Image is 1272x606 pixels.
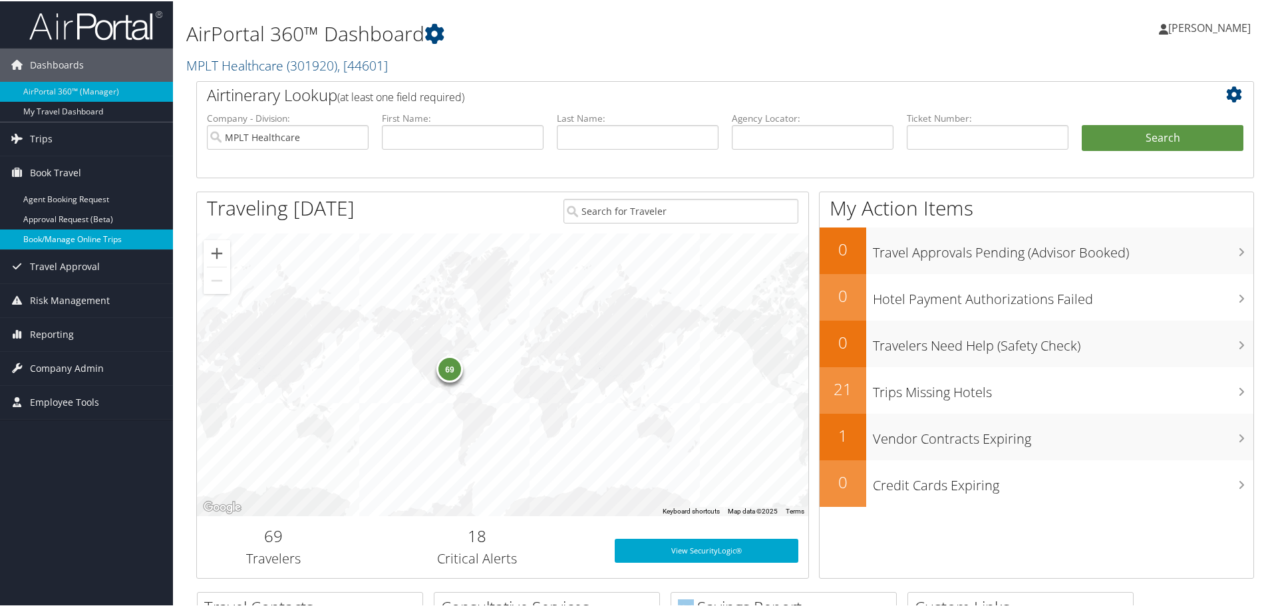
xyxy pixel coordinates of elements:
[207,548,340,567] h3: Travelers
[820,412,1253,459] a: 1Vendor Contracts Expiring
[287,55,337,73] span: ( 301920 )
[820,423,866,446] h2: 1
[30,283,110,316] span: Risk Management
[820,470,866,492] h2: 0
[30,317,74,350] span: Reporting
[873,235,1253,261] h3: Travel Approvals Pending (Advisor Booked)
[873,468,1253,494] h3: Credit Cards Expiring
[30,384,99,418] span: Employee Tools
[200,498,244,515] a: Open this area in Google Maps (opens a new window)
[728,506,778,514] span: Map data ©2025
[200,498,244,515] img: Google
[663,506,720,515] button: Keyboard shortcuts
[873,329,1253,354] h3: Travelers Need Help (Safety Check)
[820,366,1253,412] a: 21Trips Missing Hotels
[1168,19,1251,34] span: [PERSON_NAME]
[29,9,162,40] img: airportal-logo.png
[820,330,866,353] h2: 0
[786,506,804,514] a: Terms (opens in new tab)
[820,226,1253,273] a: 0Travel Approvals Pending (Advisor Booked)
[30,47,84,80] span: Dashboards
[873,282,1253,307] h3: Hotel Payment Authorizations Failed
[820,319,1253,366] a: 0Travelers Need Help (Safety Check)
[186,19,905,47] h1: AirPortal 360™ Dashboard
[30,249,100,282] span: Travel Approval
[207,524,340,546] h2: 69
[563,198,798,222] input: Search for Traveler
[820,459,1253,506] a: 0Credit Cards Expiring
[30,155,81,188] span: Book Travel
[873,375,1253,400] h3: Trips Missing Hotels
[1082,124,1243,150] button: Search
[557,110,718,124] label: Last Name:
[873,422,1253,447] h3: Vendor Contracts Expiring
[186,55,388,73] a: MPLT Healthcare
[204,239,230,265] button: Zoom in
[360,524,595,546] h2: 18
[337,88,464,103] span: (at least one field required)
[30,121,53,154] span: Trips
[732,110,893,124] label: Agency Locator:
[907,110,1068,124] label: Ticket Number:
[820,377,866,399] h2: 21
[30,351,104,384] span: Company Admin
[337,55,388,73] span: , [ 44601 ]
[820,237,866,259] h2: 0
[207,110,369,124] label: Company - Division:
[207,193,355,221] h1: Traveling [DATE]
[382,110,544,124] label: First Name:
[820,193,1253,221] h1: My Action Items
[207,82,1156,105] h2: Airtinerary Lookup
[204,266,230,293] button: Zoom out
[1159,7,1264,47] a: [PERSON_NAME]
[820,283,866,306] h2: 0
[615,537,798,561] a: View SecurityLogic®
[436,355,463,381] div: 69
[820,273,1253,319] a: 0Hotel Payment Authorizations Failed
[360,548,595,567] h3: Critical Alerts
